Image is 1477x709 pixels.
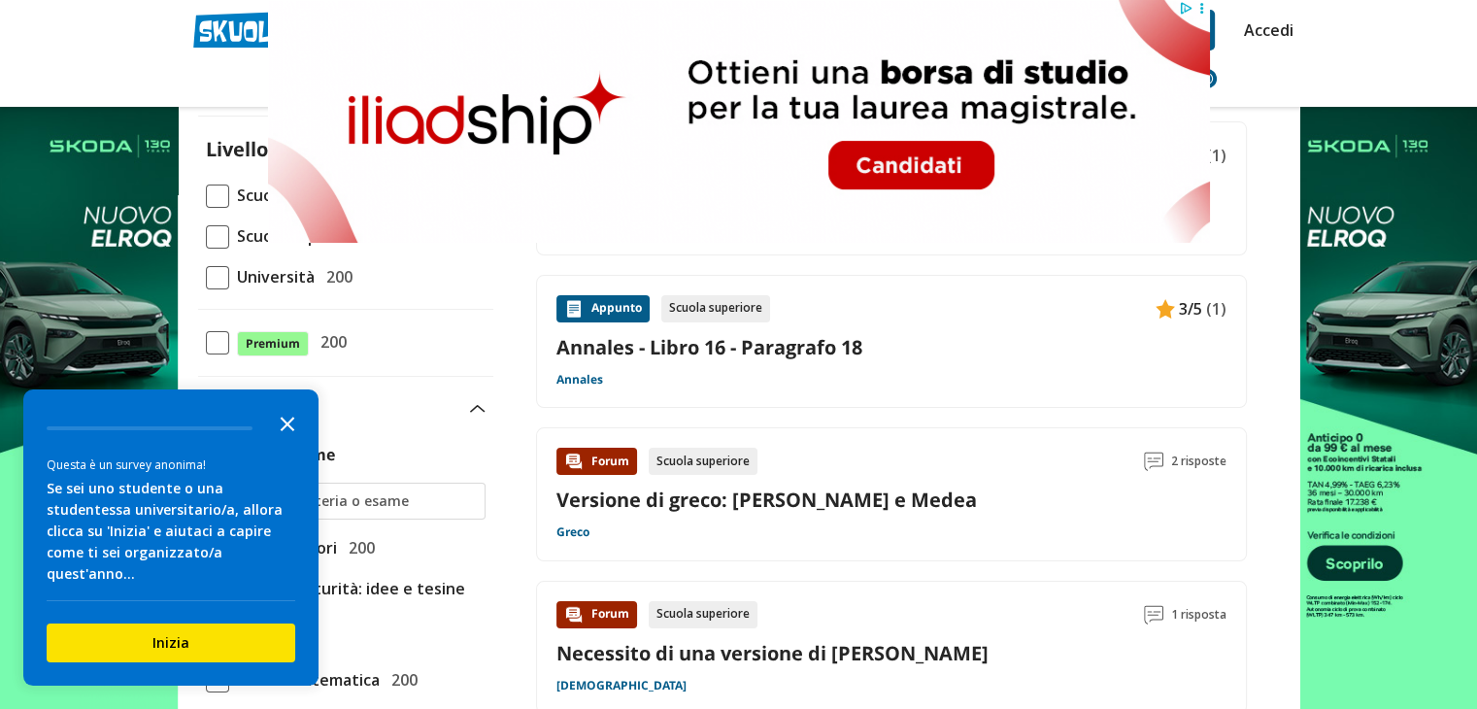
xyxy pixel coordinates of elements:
a: Annales [556,372,603,388]
img: Apri e chiudi sezione [470,405,486,413]
span: 2 risposte [1171,448,1226,475]
span: Premium [237,331,309,356]
div: Questa è un survey anonima! [47,456,295,474]
div: Survey [23,389,319,686]
a: Greco [556,524,589,540]
div: Scuola superiore [649,601,757,628]
span: 200 [384,667,418,692]
div: Scuola superiore [649,448,757,475]
span: 1 risposta [1171,601,1226,628]
button: Inizia [47,624,295,662]
img: Appunti contenuto [1156,299,1175,319]
span: (1) [1206,143,1226,168]
img: Forum contenuto [564,605,584,625]
span: (1) [1206,296,1226,321]
span: Scuola Superiore [229,223,364,249]
div: Scuola superiore [661,295,770,322]
label: Livello [206,136,268,162]
span: 200 [313,329,347,354]
a: Necessito di una versione di [PERSON_NAME] [556,640,989,666]
span: 200 [319,264,352,289]
a: Versione di greco: [PERSON_NAME] e Medea [556,487,977,513]
span: 3/5 [1179,296,1202,321]
span: Università [229,264,315,289]
img: Forum contenuto [564,452,584,471]
input: Ricerca materia o esame [240,491,476,511]
img: Commenti lettura [1144,452,1163,471]
div: Appunto [556,295,650,322]
div: Se sei uno studente o una studentessa universitario/a, allora clicca su 'Inizia' e aiutaci a capi... [47,478,295,585]
span: Scuola Media [229,183,335,208]
img: Commenti lettura [1144,605,1163,625]
button: Close the survey [268,403,307,442]
span: Tesina maturità: idee e tesine svolte [229,576,486,626]
div: Forum [556,601,637,628]
a: Annales - Libro 16 - Paragrafo 18 [556,334,1226,360]
a: [DEMOGRAPHIC_DATA] [556,678,687,693]
img: Appunti contenuto [564,299,584,319]
span: 200 [341,535,375,560]
a: Accedi [1244,10,1285,51]
div: Forum [556,448,637,475]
